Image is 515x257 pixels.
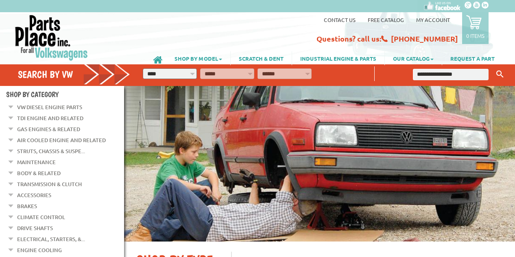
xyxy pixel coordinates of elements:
[14,14,89,61] img: Parts Place Inc!
[442,51,503,65] a: REQUEST A PART
[166,51,230,65] a: SHOP BY MODEL
[17,223,53,233] a: Drive Shafts
[17,245,62,255] a: Engine Cooling
[6,90,124,99] h4: Shop By Category
[324,16,356,23] a: Contact us
[231,51,292,65] a: SCRATCH & DENT
[124,86,515,242] img: First slide [900x500]
[368,16,404,23] a: Free Catalog
[17,168,61,178] a: Body & Related
[292,51,384,65] a: INDUSTRIAL ENGINE & PARTS
[17,201,37,211] a: Brakes
[17,212,65,222] a: Climate Control
[17,135,106,145] a: Air Cooled Engine and Related
[17,157,56,167] a: Maintenance
[17,234,85,244] a: Electrical, Starters, &...
[17,102,82,112] a: VW Diesel Engine Parts
[385,51,442,65] a: OUR CATALOG
[17,179,82,189] a: Transmission & Clutch
[18,68,130,80] h4: Search by VW
[17,190,51,200] a: Accessories
[466,32,484,39] p: 0 items
[462,12,489,44] a: 0 items
[17,124,80,134] a: Gas Engines & Related
[494,68,506,81] button: Keyword Search
[17,113,83,123] a: TDI Engine and Related
[17,146,85,156] a: Struts, Chassis & Suspe...
[416,16,450,23] a: My Account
